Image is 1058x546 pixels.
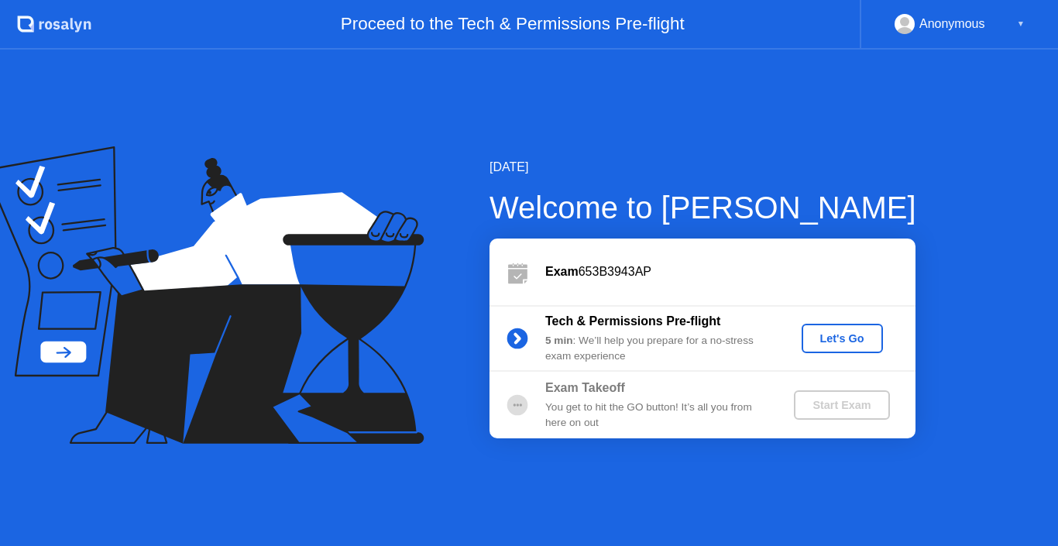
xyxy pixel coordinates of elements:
[802,324,883,353] button: Let's Go
[545,381,625,394] b: Exam Takeoff
[545,335,573,346] b: 5 min
[545,265,579,278] b: Exam
[545,263,915,281] div: 653B3943AP
[794,390,889,420] button: Start Exam
[545,333,768,365] div: : We’ll help you prepare for a no-stress exam experience
[545,400,768,431] div: You get to hit the GO button! It’s all you from here on out
[800,399,883,411] div: Start Exam
[489,184,916,231] div: Welcome to [PERSON_NAME]
[919,14,985,34] div: Anonymous
[545,314,720,328] b: Tech & Permissions Pre-flight
[489,158,916,177] div: [DATE]
[808,332,877,345] div: Let's Go
[1017,14,1025,34] div: ▼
